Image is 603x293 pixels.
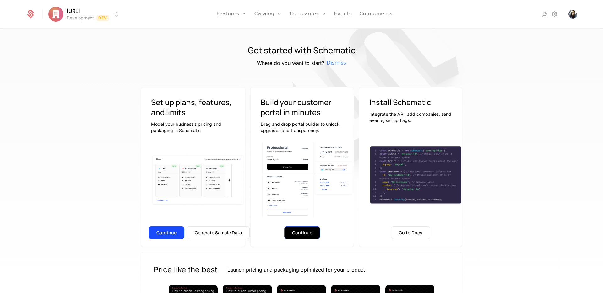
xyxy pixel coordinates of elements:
[67,15,94,21] div: Development
[568,10,577,19] img: Rashna Razdan
[149,226,184,239] button: Continue
[248,44,356,57] h1: Get started with Schematic
[151,154,245,206] img: Plan cards
[187,226,250,239] button: Generate Sample Data
[541,10,548,18] a: Integrations
[568,10,577,19] button: Open user button
[48,7,63,22] img: random.ai
[67,7,80,15] span: [URL]
[284,226,320,239] button: Continue
[261,97,344,117] h3: Build your customer portal in minutes
[391,226,430,239] button: Go to Docs
[257,59,324,67] h5: Where do you want to start?
[96,15,109,21] span: Dev
[261,140,354,221] img: Component view
[327,59,346,67] span: Dismiss
[151,121,235,134] p: Model your business’s pricing and packaging in Schematic
[551,10,558,18] a: Settings
[369,97,452,107] h3: Install Schematic
[151,97,235,117] h3: Set up plans, features, and limits
[369,146,462,205] img: Schematic integration code
[369,111,452,124] p: Integrate the API, add companies, send events, set up flags.
[261,121,344,134] p: Drag and drop portal builder to unlock upgrades and transparency.
[50,7,121,21] button: Select environment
